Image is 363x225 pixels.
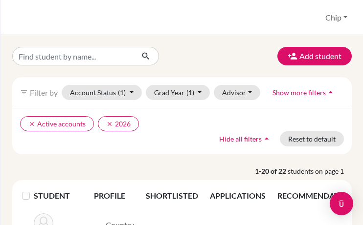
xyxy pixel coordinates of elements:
button: clearActive accounts [20,116,94,131]
strong: 1-20 of 22 [255,166,288,176]
button: Grad Year(1) [146,85,210,100]
span: Filter by [30,88,58,97]
button: Chip [321,8,352,27]
button: clear2026 [98,116,139,131]
button: Advisor [214,85,260,100]
th: STUDENT [34,184,88,207]
i: clear [28,121,35,127]
i: filter_list [20,88,28,96]
button: Account Status(1) [62,85,142,100]
th: APPLICATIONS [204,184,272,207]
button: Show more filtersarrow_drop_up [264,85,344,100]
span: students on page 1 [288,166,352,176]
button: Reset to default [280,131,344,146]
input: Find student by name... [12,47,134,65]
th: PROFILE [88,184,140,207]
span: (1) [186,88,194,97]
i: arrow_drop_up [262,134,272,143]
div: Open Intercom Messenger [330,192,353,215]
i: arrow_drop_up [326,87,336,97]
span: Hide all filters [219,135,262,143]
button: Hide all filtersarrow_drop_up [211,131,280,146]
span: Show more filters [272,88,326,97]
th: SHORTLISTED [140,184,204,207]
span: (1) [118,88,126,97]
i: clear [106,121,113,127]
button: Add student [277,47,352,65]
